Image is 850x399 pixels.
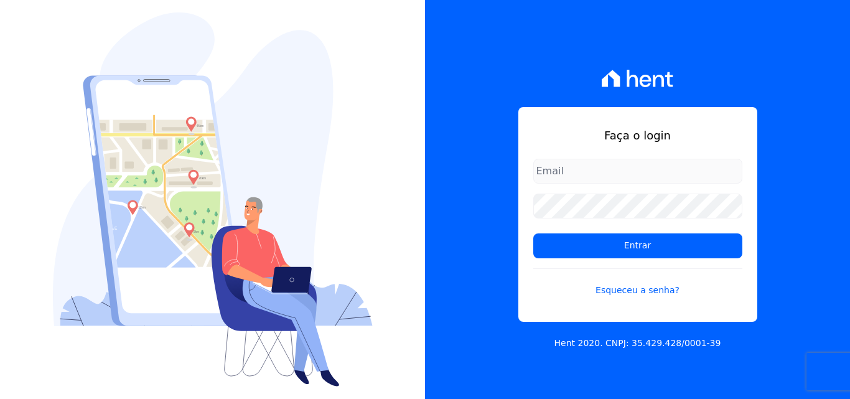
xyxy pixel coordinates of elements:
img: Login [53,12,373,387]
p: Hent 2020. CNPJ: 35.429.428/0001-39 [554,337,721,350]
a: Esqueceu a senha? [533,268,742,297]
input: Email [533,159,742,184]
input: Entrar [533,233,742,258]
h1: Faça o login [533,127,742,144]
